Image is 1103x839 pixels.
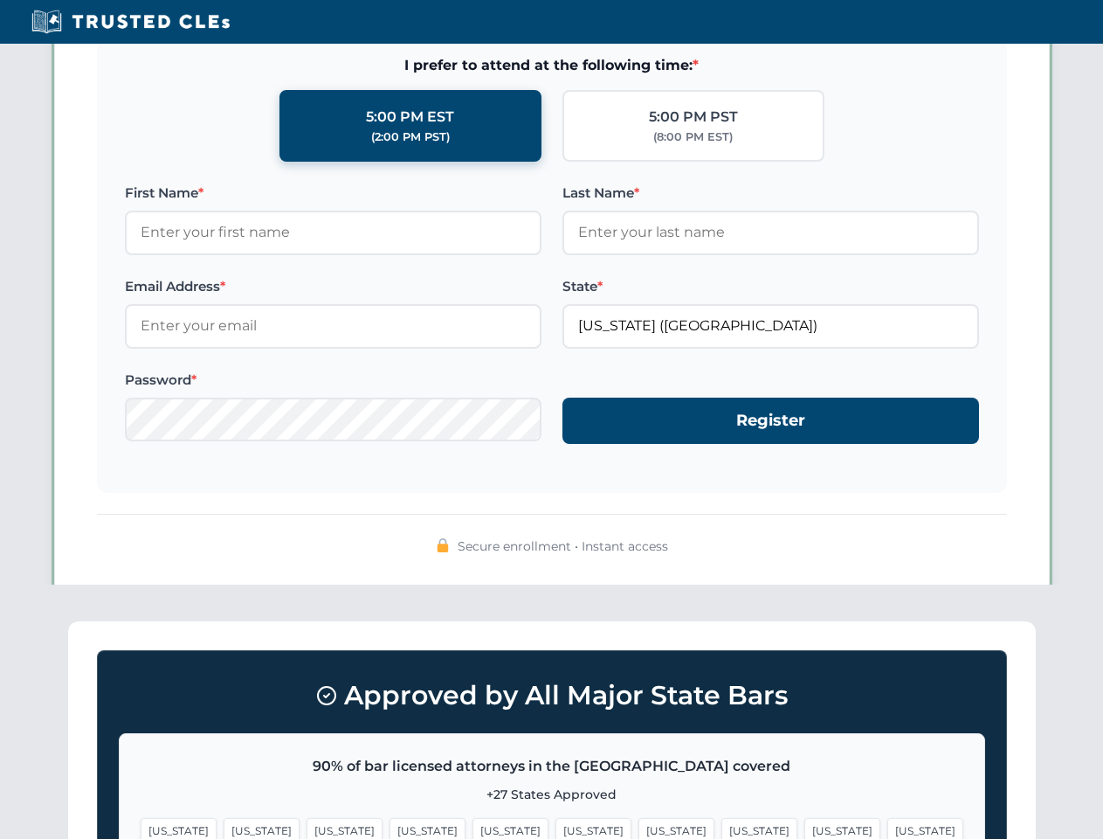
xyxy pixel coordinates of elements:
[125,276,541,297] label: Email Address
[141,755,963,778] p: 90% of bar licensed attorneys in the [GEOGRAPHIC_DATA] covered
[562,183,979,204] label: Last Name
[562,304,979,348] input: Florida (FL)
[562,276,979,297] label: State
[562,398,979,444] button: Register
[366,106,454,128] div: 5:00 PM EST
[653,128,733,146] div: (8:00 PM EST)
[125,211,541,254] input: Enter your first name
[436,538,450,552] img: 🔒
[125,183,541,204] label: First Name
[458,537,668,556] span: Secure enrollment • Instant access
[26,9,235,35] img: Trusted CLEs
[371,128,450,146] div: (2:00 PM PST)
[125,304,541,348] input: Enter your email
[125,54,979,77] span: I prefer to attend at the following time:
[125,370,541,391] label: Password
[649,106,738,128] div: 5:00 PM PST
[141,785,963,804] p: +27 States Approved
[119,672,985,719] h3: Approved by All Major State Bars
[562,211,979,254] input: Enter your last name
